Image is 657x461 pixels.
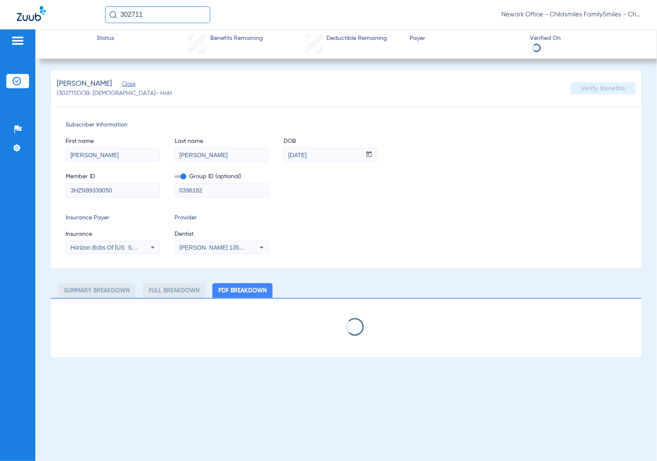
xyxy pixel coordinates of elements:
span: Verified On [530,34,644,43]
span: Provider [175,213,269,222]
button: Open calendar [361,148,377,162]
iframe: Chat Widget [615,421,657,461]
span: [PERSON_NAME] 1356865745 [179,244,262,251]
span: Benefits Remaining [210,34,263,43]
img: Zuub Logo [17,6,46,21]
span: (302711) DOB: [DEMOGRAPHIC_DATA] - HoH [57,89,172,98]
span: Deductible Remaining [326,34,387,43]
span: Status [97,34,114,43]
span: Insurance Payer [66,213,160,222]
li: PDF Breakdown [212,283,273,298]
span: Member ID [66,172,160,181]
input: Search for patients [105,6,210,23]
img: Search Icon [109,11,117,18]
li: Full Breakdown [143,283,205,298]
span: Last name [175,137,269,146]
span: Horizon Bcbs Of [US_STATE] [70,244,148,251]
span: Subscriber Information [66,121,627,129]
span: Payer [410,34,523,43]
span: Group ID (optional) [175,172,269,181]
span: [PERSON_NAME] [57,79,112,89]
span: Insurance [66,230,160,239]
span: Dentist [175,230,269,239]
span: First name [66,137,160,146]
img: hamburger-icon [11,36,24,46]
span: Newark Office - Childsmiles FamilySmiles - ChildSmiles [GEOGRAPHIC_DATA] - [GEOGRAPHIC_DATA] Gene... [501,11,640,19]
span: DOB [283,137,378,146]
li: Summary Breakdown [58,283,135,298]
span: Close [122,81,130,89]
